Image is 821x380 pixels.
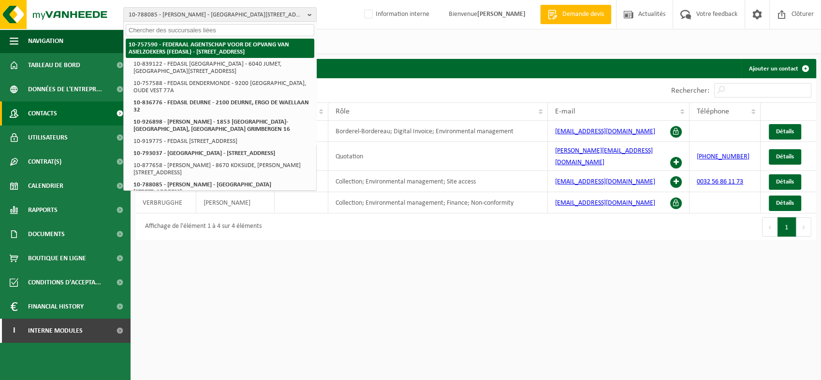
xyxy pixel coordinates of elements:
[133,99,309,113] strong: 10-836776 - FEDASIL DEURNE - 2100 DEURNE, ERGO DE WAELLAAN 32
[140,218,262,236] div: Affichage de l'élément 1 à 4 sur 4 éléments
[555,128,655,135] a: [EMAIL_ADDRESS][DOMAIN_NAME]
[28,222,65,246] span: Documents
[560,10,606,19] span: Demande devis
[131,58,314,77] li: 10-839122 - FEDASIL [GEOGRAPHIC_DATA] - 6040 JUMET, [GEOGRAPHIC_DATA][STREET_ADDRESS]
[28,77,102,101] span: Données de l'entrepr...
[741,59,815,78] a: Ajouter un contact
[776,128,794,135] span: Détails
[555,178,655,185] a: [EMAIL_ADDRESS][DOMAIN_NAME]
[776,179,794,185] span: Détails
[776,154,794,160] span: Détails
[697,178,743,185] a: 0032 56 86 11 73
[133,150,275,156] strong: 10-793037 - [GEOGRAPHIC_DATA] - [STREET_ADDRESS]
[28,29,63,53] span: Navigation
[328,171,548,192] td: Collection; Environmental management; Site access
[769,196,801,211] a: Détails
[555,108,575,115] span: E-mail
[328,192,548,213] td: Collection; Environmental management; Finance; Non-conformity
[328,121,548,142] td: Borderel-Bordereau; Digital Invoice; Environmental management
[697,153,749,160] a: [PHONE_NUMBER]
[131,179,314,198] li: 10-788085 - [PERSON_NAME] - [GEOGRAPHIC_DATA][STREET_ADDRESS]
[28,319,83,343] span: Interne modules
[769,124,801,140] a: Détails
[555,147,653,166] a: [PERSON_NAME][EMAIL_ADDRESS][DOMAIN_NAME]
[129,42,289,55] strong: 10-757590 - FEDERAAL AGENTSCHAP VOOR DE OPVANG VAN ASIELZOEKERS (FEDASIL) - [STREET_ADDRESS]
[477,11,526,18] strong: [PERSON_NAME]
[328,142,548,171] td: Quotation
[135,192,196,213] td: VERBRUGGHE
[336,108,350,115] span: Rôle
[10,319,18,343] span: I
[762,217,777,237] button: Previous
[769,149,801,165] a: Détails
[28,270,101,295] span: Conditions d'accepta...
[776,200,794,206] span: Détails
[777,217,796,237] button: 1
[196,192,274,213] td: [PERSON_NAME]
[540,5,611,24] a: Demande devis
[28,53,80,77] span: Tableau de bord
[123,7,317,22] button: 10-788085 - [PERSON_NAME] - [GEOGRAPHIC_DATA][STREET_ADDRESS]
[131,77,314,97] li: 10-757588 - FEDASIL DENDERMONDE - 9200 [GEOGRAPHIC_DATA], OUDE VEST 77A
[769,174,801,190] a: Détails
[362,7,429,22] label: Information interne
[133,119,290,132] strong: 10-926898 - [PERSON_NAME] - 1853 [GEOGRAPHIC_DATA]-[GEOGRAPHIC_DATA], [GEOGRAPHIC_DATA] GRIMBERGE...
[555,199,655,207] a: [EMAIL_ADDRESS][DOMAIN_NAME]
[28,126,68,150] span: Utilisateurs
[697,108,729,115] span: Téléphone
[28,246,86,270] span: Boutique en ligne
[671,87,709,95] label: Rechercher:
[28,150,61,174] span: Contrat(s)
[28,174,63,198] span: Calendrier
[28,101,57,126] span: Contacts
[796,217,811,237] button: Next
[131,135,314,147] li: 10-919775 - FEDASIL [STREET_ADDRESS]
[126,24,314,36] input: Chercher des succursales liées
[129,8,304,22] span: 10-788085 - [PERSON_NAME] - [GEOGRAPHIC_DATA][STREET_ADDRESS]
[131,159,314,179] li: 10-877658 - [PERSON_NAME] - 8670 KOKSIJDE, [PERSON_NAME][STREET_ADDRESS]
[28,198,58,222] span: Rapports
[28,295,84,319] span: Financial History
